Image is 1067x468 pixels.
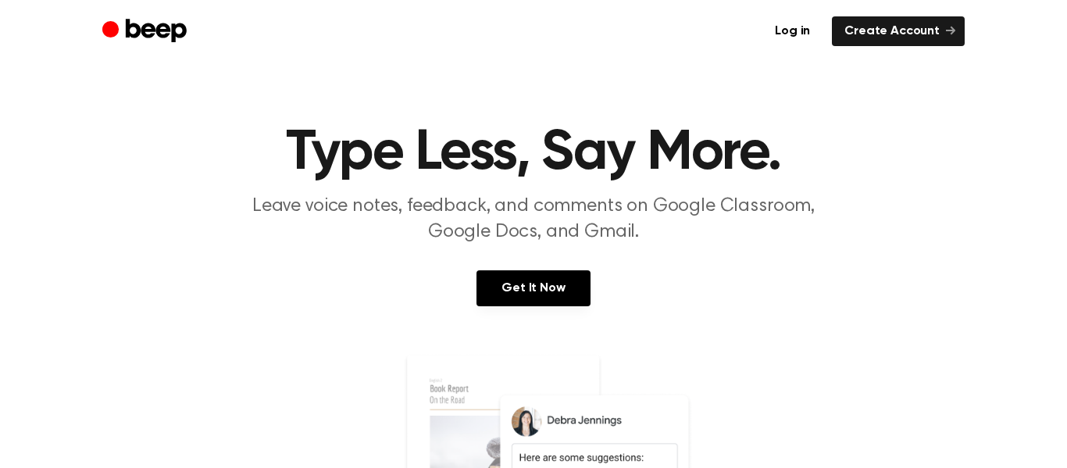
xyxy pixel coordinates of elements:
[134,125,933,181] h1: Type Less, Say More.
[476,270,590,306] a: Get It Now
[832,16,965,46] a: Create Account
[234,194,833,245] p: Leave voice notes, feedback, and comments on Google Classroom, Google Docs, and Gmail.
[102,16,191,47] a: Beep
[762,16,823,46] a: Log in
